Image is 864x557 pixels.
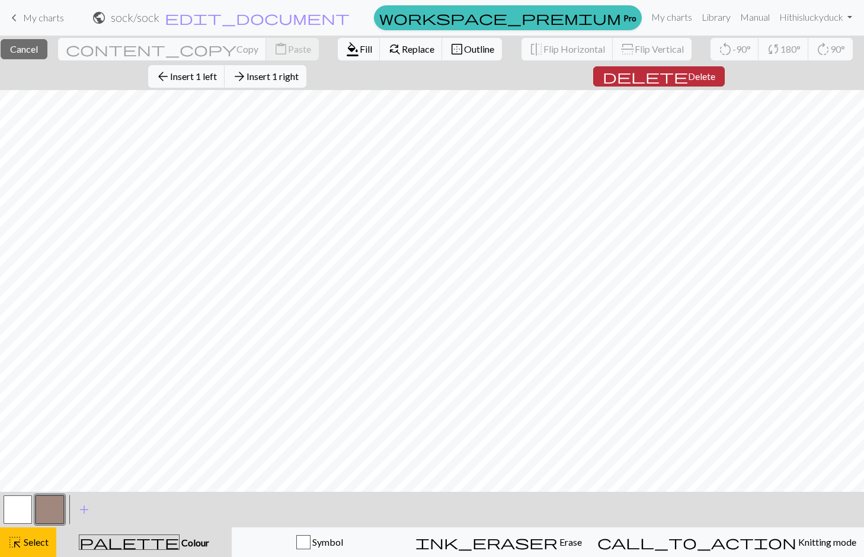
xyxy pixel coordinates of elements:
[180,537,209,548] span: Colour
[56,527,232,557] button: Colour
[165,9,350,26] span: edit_document
[111,11,159,24] h2: sock / sock
[7,8,64,28] a: My charts
[442,38,502,60] button: Outline
[697,5,735,29] a: Library
[66,41,236,57] span: content_copy
[388,41,402,57] span: find_replace
[170,71,217,82] span: Insert 1 left
[232,527,408,557] button: Symbol
[759,38,809,60] button: 180°
[732,43,751,55] span: -90°
[780,43,801,55] span: 180°
[711,38,759,60] button: -90°
[311,536,343,548] span: Symbol
[379,9,621,26] span: workspace_premium
[1,39,47,59] button: Cancel
[647,5,697,29] a: My charts
[521,38,613,60] button: Flip Horizontal
[775,5,857,29] a: Hithisluckyduck
[529,41,543,57] span: flip
[58,38,267,60] button: Copy
[543,43,605,55] span: Flip Horizontal
[603,68,688,85] span: delete
[7,9,21,26] span: keyboard_arrow_left
[688,71,715,82] span: Delete
[338,38,380,60] button: Fill
[374,5,642,30] a: Pro
[415,534,558,550] span: ink_eraser
[360,43,372,55] span: Fill
[593,66,725,87] button: Delete
[718,41,732,57] span: rotate_left
[613,38,692,60] button: Flip Vertical
[77,501,91,518] span: add
[464,43,494,55] span: Outline
[232,68,247,85] span: arrow_forward
[22,536,49,548] span: Select
[8,534,22,550] span: highlight_alt
[402,43,434,55] span: Replace
[619,42,636,56] span: flip
[735,5,775,29] a: Manual
[766,41,780,57] span: sync
[156,68,170,85] span: arrow_back
[23,12,64,23] span: My charts
[816,41,830,57] span: rotate_right
[590,527,864,557] button: Knitting mode
[236,43,258,55] span: Copy
[635,43,684,55] span: Flip Vertical
[79,534,179,550] span: palette
[450,41,464,57] span: border_outer
[225,65,306,88] button: Insert 1 right
[92,9,106,26] span: public
[830,43,845,55] span: 90°
[247,71,299,82] span: Insert 1 right
[558,536,582,548] span: Erase
[796,536,856,548] span: Knitting mode
[380,38,443,60] button: Replace
[345,41,360,57] span: format_color_fill
[148,65,225,88] button: Insert 1 left
[10,43,38,55] span: Cancel
[408,527,590,557] button: Erase
[808,38,853,60] button: 90°
[597,534,796,550] span: call_to_action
